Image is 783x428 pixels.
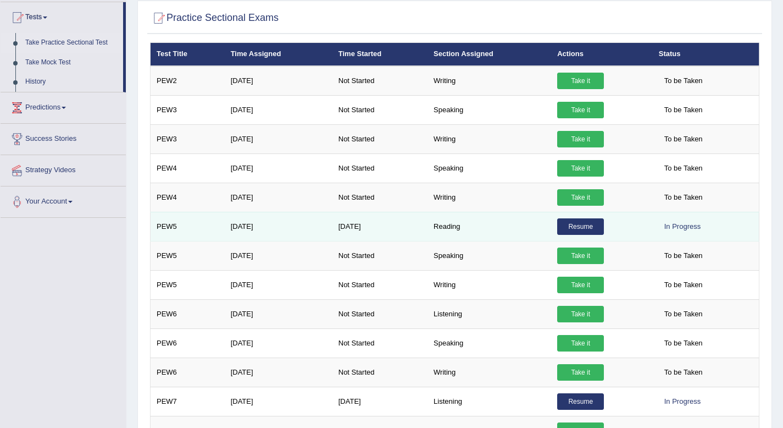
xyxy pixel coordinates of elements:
a: Resume [557,218,604,235]
th: Time Started [332,43,427,66]
th: Test Title [151,43,225,66]
a: Take it [557,73,604,89]
td: Writing [427,358,551,387]
td: Listening [427,299,551,328]
td: Speaking [427,95,551,124]
span: To be Taken [659,189,708,206]
td: [DATE] [225,66,332,96]
a: Take it [557,335,604,352]
th: Section Assigned [427,43,551,66]
td: Not Started [332,153,427,183]
td: PEW5 [151,241,225,270]
td: Not Started [332,183,427,212]
td: PEW6 [151,328,225,358]
a: Take it [557,102,604,118]
span: To be Taken [659,131,708,147]
a: Take it [557,160,604,177]
td: [DATE] [225,270,332,299]
td: [DATE] [225,212,332,241]
td: Not Started [332,95,427,124]
td: Not Started [332,358,427,387]
a: Predictions [1,92,126,120]
td: Speaking [427,241,551,270]
h2: Practice Sectional Exams [150,10,279,26]
td: [DATE] [225,358,332,387]
a: Take it [557,131,604,147]
a: Success Stories [1,124,126,151]
td: Not Started [332,124,427,153]
span: To be Taken [659,306,708,322]
td: PEW6 [151,299,225,328]
a: Take Mock Test [20,53,123,73]
a: Take it [557,364,604,381]
td: Speaking [427,328,551,358]
th: Time Assigned [225,43,332,66]
td: [DATE] [225,95,332,124]
td: Reading [427,212,551,241]
a: Take it [557,189,604,206]
span: To be Taken [659,160,708,177]
td: PEW7 [151,387,225,416]
a: Your Account [1,186,126,214]
td: Not Started [332,328,427,358]
td: [DATE] [225,183,332,212]
div: In Progress [659,393,706,410]
span: To be Taken [659,364,708,381]
td: [DATE] [225,241,332,270]
td: PEW2 [151,66,225,96]
td: PEW6 [151,358,225,387]
td: [DATE] [225,299,332,328]
th: Actions [551,43,652,66]
span: To be Taken [659,277,708,293]
span: To be Taken [659,335,708,352]
td: Speaking [427,153,551,183]
td: [DATE] [225,153,332,183]
td: [DATE] [332,387,427,416]
td: Writing [427,124,551,153]
span: To be Taken [659,248,708,264]
span: To be Taken [659,73,708,89]
td: Not Started [332,241,427,270]
td: Writing [427,270,551,299]
td: PEW3 [151,95,225,124]
span: To be Taken [659,102,708,118]
a: History [20,72,123,92]
td: PEW5 [151,270,225,299]
td: Not Started [332,270,427,299]
td: [DATE] [225,124,332,153]
a: Resume [557,393,604,410]
td: [DATE] [332,212,427,241]
td: Writing [427,183,551,212]
th: Status [653,43,759,66]
td: PEW4 [151,183,225,212]
td: PEW3 [151,124,225,153]
td: PEW4 [151,153,225,183]
td: [DATE] [225,387,332,416]
td: Not Started [332,299,427,328]
a: Take Practice Sectional Test [20,33,123,53]
td: [DATE] [225,328,332,358]
td: PEW5 [151,212,225,241]
a: Tests [1,2,123,30]
td: Listening [427,387,551,416]
a: Take it [557,248,604,264]
a: Take it [557,306,604,322]
a: Take it [557,277,604,293]
td: Not Started [332,66,427,96]
div: In Progress [659,218,706,235]
td: Writing [427,66,551,96]
a: Strategy Videos [1,155,126,183]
